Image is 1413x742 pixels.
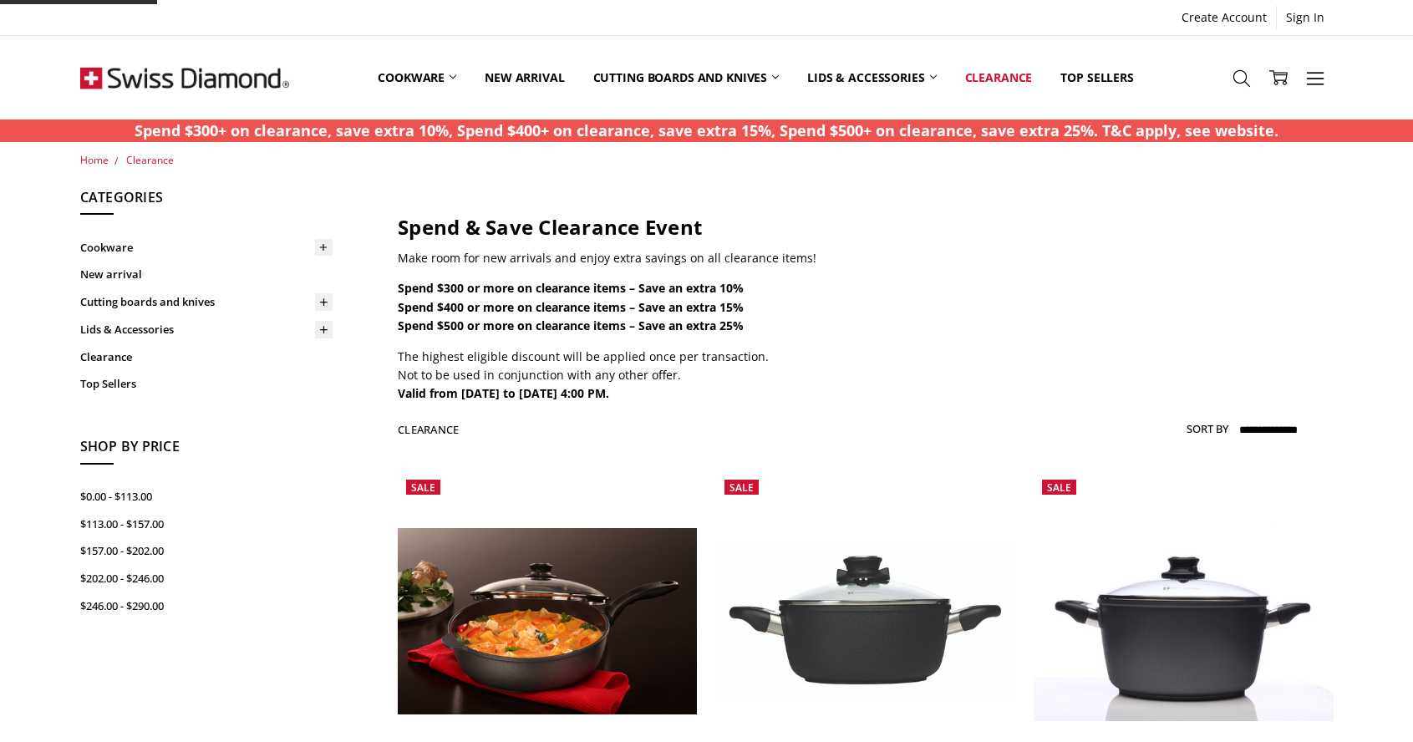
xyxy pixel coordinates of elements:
[398,528,697,714] img: HD Nonstick DEEP Frypan Saute with glass vented lid 28cm x 7.5cm 4.2L
[470,40,578,114] a: New arrival
[80,511,333,538] a: $113.00 - $157.00
[363,40,470,114] a: Cookware
[716,545,1015,697] img: XD Nonstick INDUCTION Casserole with Lid - 20cm x 8.5cm 2.2L
[1187,415,1228,442] label: Sort By
[793,40,950,114] a: Lids & Accessories
[398,299,744,315] strong: Spend $400 or more on clearance items – Save an extra 15%
[80,565,333,592] a: $202.00 - $246.00
[398,348,1333,404] p: The highest eligible discount will be applied once per transaction. Not to be used in conjunction...
[80,261,333,288] a: New arrival
[126,153,174,167] a: Clearance
[398,249,1333,267] p: Make room for new arrivals and enjoy extra savings on all clearance items!
[398,280,744,296] strong: Spend $300 or more on clearance items – Save an extra 10%
[1172,6,1276,29] a: Create Account
[80,592,333,620] a: $246.00 - $290.00
[80,288,333,316] a: Cutting boards and knives
[80,537,333,565] a: $157.00 - $202.00
[1277,6,1334,29] a: Sign In
[1047,480,1071,495] span: Sale
[135,119,1278,142] p: Spend $300+ on clearance, save extra 10%, Spend $400+ on clearance, save extra 15%, Spend $500+ o...
[398,385,609,401] strong: Valid from [DATE] to [DATE] 4:00 PM.
[80,36,289,119] img: Free Shipping On Every Order
[80,187,333,216] h5: Categories
[951,40,1047,114] a: Clearance
[80,153,109,167] a: Home
[80,436,333,465] h5: Shop By Price
[1034,521,1333,721] img: Swiss Diamond HD 5.2L 24cm Nonstick Casserole with Glass Lid
[80,483,333,511] a: $0.00 - $113.00
[398,213,702,241] strong: Spend & Save Clearance Event
[1046,40,1147,114] a: Top Sellers
[411,480,435,495] span: Sale
[80,370,333,398] a: Top Sellers
[398,318,744,333] strong: Spend $500 or more on clearance items – Save an extra 25%
[80,234,333,262] a: Cookware
[80,316,333,343] a: Lids & Accessories
[398,423,459,436] h1: Clearance
[579,40,794,114] a: Cutting boards and knives
[80,343,333,371] a: Clearance
[729,480,754,495] span: Sale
